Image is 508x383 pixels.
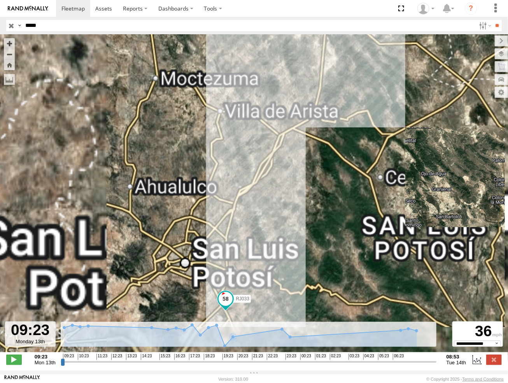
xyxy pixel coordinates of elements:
[111,354,122,360] span: 12:23
[8,6,48,11] img: rand-logo.svg
[35,354,56,360] strong: 09:23
[174,354,185,360] span: 16:23
[16,20,23,31] label: Search Query
[349,354,359,360] span: 03:23
[126,354,137,360] span: 13:23
[63,354,74,360] span: 09:23
[476,20,493,31] label: Search Filter Options
[447,354,466,360] strong: 08:53
[204,354,215,360] span: 18:23
[378,354,389,360] span: 05:23
[96,354,107,360] span: 11:23
[393,354,404,360] span: 06:23
[236,296,249,302] span: RJ033
[6,355,22,365] label: Play/Stop
[4,74,15,85] label: Measure
[315,354,326,360] span: 01:23
[286,354,296,360] span: 23:23
[4,49,15,60] button: Zoom out
[447,360,466,365] span: Tue 14th Oct 2025
[222,354,233,360] span: 19:23
[415,3,437,14] div: Jose Luis Ochoa
[330,354,341,360] span: 02:23
[495,87,508,98] label: Map Settings
[363,354,374,360] span: 04:23
[237,354,248,360] span: 20:23
[454,323,502,340] div: 36
[4,60,15,70] button: Zoom Home
[465,2,477,15] i: ?
[159,354,170,360] span: 15:23
[267,354,278,360] span: 22:23
[4,375,40,383] a: Visit our Website
[189,354,200,360] span: 17:23
[219,377,248,381] div: Version: 310.00
[462,377,504,381] a: Terms and Conditions
[486,355,502,365] label: Close
[4,38,15,49] button: Zoom in
[300,354,311,360] span: 00:23
[78,354,89,360] span: 10:23
[426,377,504,381] div: © Copyright 2025 -
[141,354,152,360] span: 14:23
[252,354,263,360] span: 21:23
[35,360,56,365] span: Mon 13th Oct 2025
